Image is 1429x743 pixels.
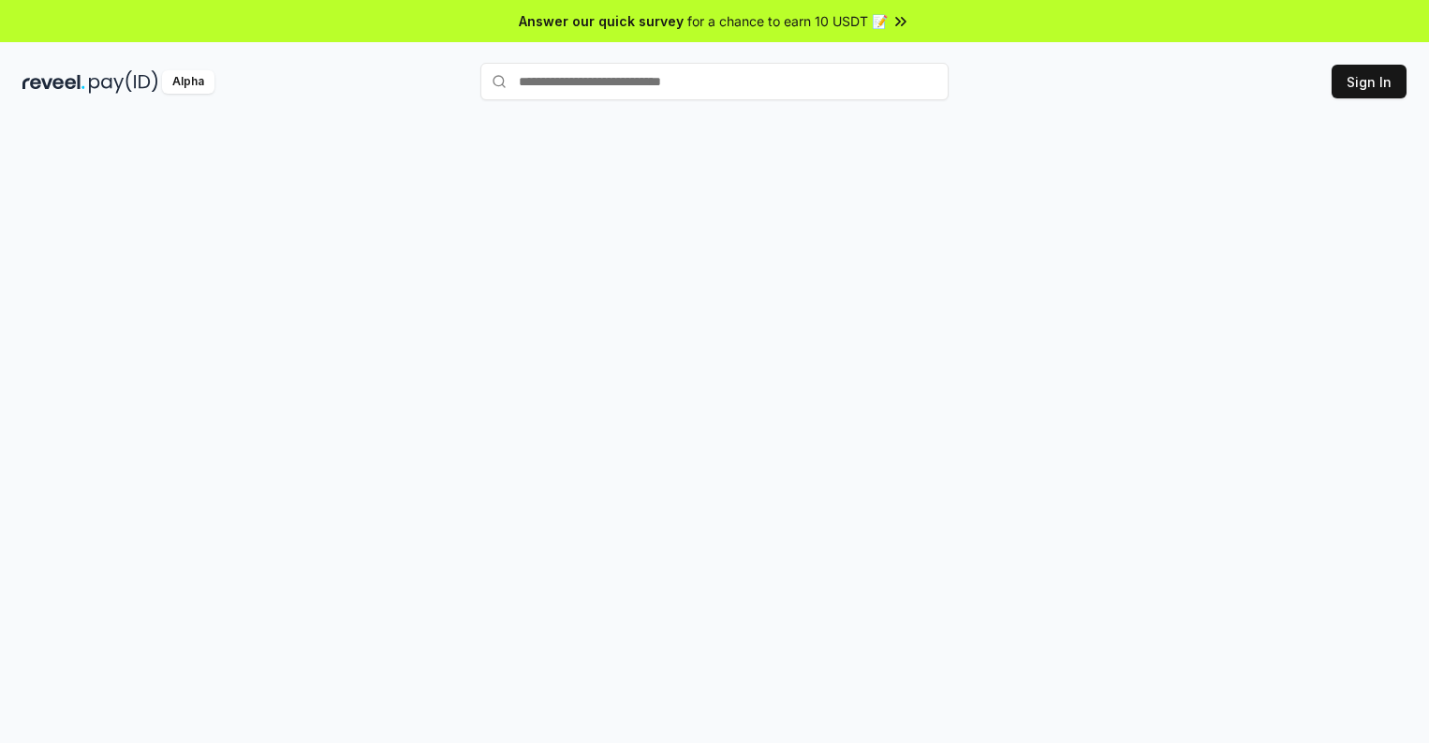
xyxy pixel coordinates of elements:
[687,11,888,31] span: for a chance to earn 10 USDT 📝
[1332,65,1407,98] button: Sign In
[89,70,158,94] img: pay_id
[519,11,684,31] span: Answer our quick survey
[162,70,214,94] div: Alpha
[22,70,85,94] img: reveel_dark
